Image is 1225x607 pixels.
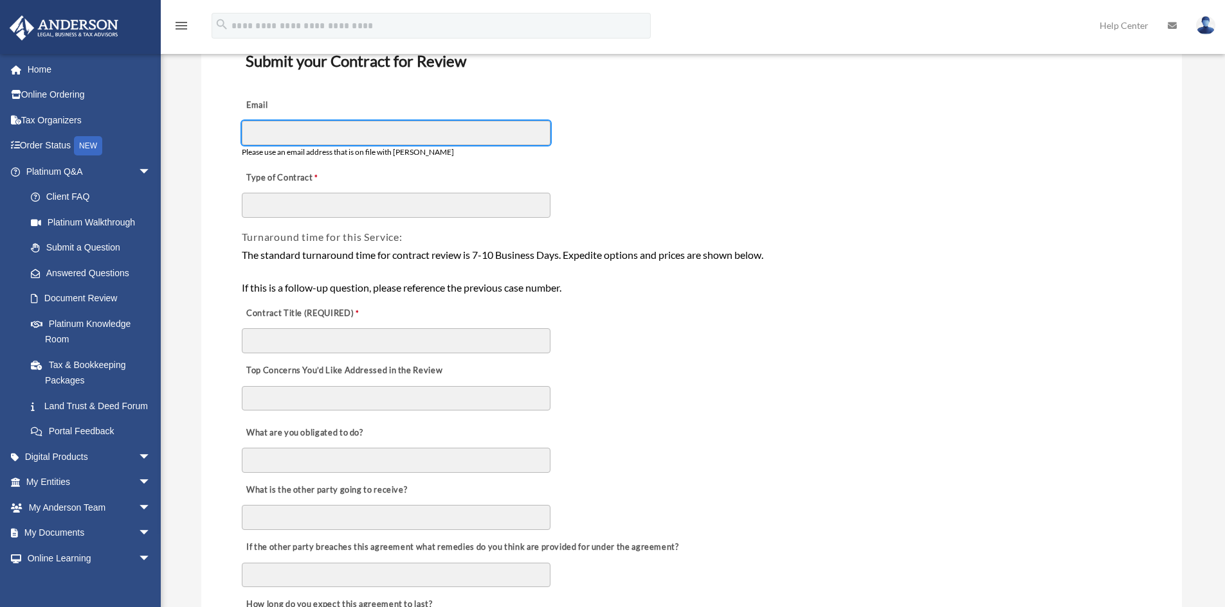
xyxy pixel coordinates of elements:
[242,481,411,499] label: What is the other party going to receive?
[18,184,170,210] a: Client FAQ
[242,97,370,115] label: Email
[242,231,403,243] span: Turnaround time for this Service:
[9,82,170,108] a: Online Ordering
[242,538,682,556] label: If the other party breaches this agreement what remedies do you think are provided for under the ...
[242,424,370,442] label: What are you obligated to do?
[18,352,170,393] a: Tax & Bookkeeping Packages
[240,48,1143,75] h3: Submit your Contract for Review
[242,169,370,187] label: Type of Contract
[174,18,189,33] i: menu
[9,444,170,470] a: Digital Productsarrow_drop_down
[9,470,170,495] a: My Entitiesarrow_drop_down
[9,545,170,571] a: Online Learningarrow_drop_down
[18,393,170,419] a: Land Trust & Deed Forum
[18,286,164,312] a: Document Review
[9,133,170,159] a: Order StatusNEW
[9,107,170,133] a: Tax Organizers
[242,362,446,380] label: Top Concerns You’d Like Addressed in the Review
[18,419,170,444] a: Portal Feedback
[18,235,170,261] a: Submit a Question
[174,22,189,33] a: menu
[138,159,164,185] span: arrow_drop_down
[242,147,454,157] span: Please use an email address that is on file with [PERSON_NAME]
[138,444,164,470] span: arrow_drop_down
[215,17,229,31] i: search
[9,57,170,82] a: Home
[18,260,170,286] a: Answered Questions
[1196,16,1215,35] img: User Pic
[138,495,164,521] span: arrow_drop_down
[242,247,1141,296] div: The standard turnaround time for contract review is 7-10 Business Days. Expedite options and pric...
[9,495,170,520] a: My Anderson Teamarrow_drop_down
[9,520,170,546] a: My Documentsarrow_drop_down
[138,470,164,496] span: arrow_drop_down
[9,159,170,184] a: Platinum Q&Aarrow_drop_down
[18,311,170,352] a: Platinum Knowledge Room
[138,545,164,572] span: arrow_drop_down
[138,520,164,547] span: arrow_drop_down
[242,304,370,322] label: Contract Title (REQUIRED)
[18,209,170,235] a: Platinum Walkthrough
[74,136,102,155] div: NEW
[6,15,122,40] img: Anderson Advisors Platinum Portal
